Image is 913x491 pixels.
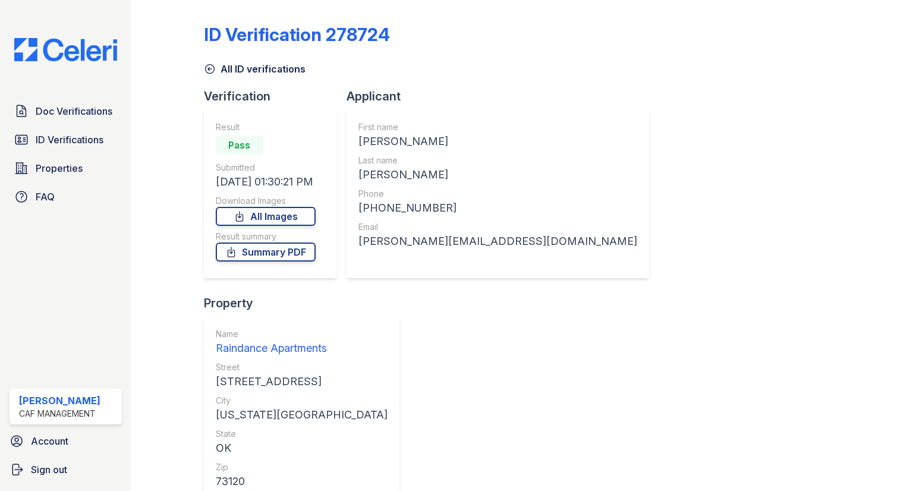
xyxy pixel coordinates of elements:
div: [PERSON_NAME][EMAIL_ADDRESS][DOMAIN_NAME] [358,233,637,250]
div: First name [358,121,637,133]
a: Doc Verifications [10,99,122,123]
div: Applicant [347,88,659,105]
div: Zip [216,461,388,473]
div: Name [216,328,388,340]
div: Verification [204,88,347,105]
span: Sign out [31,462,67,477]
span: Properties [36,161,83,175]
div: [PHONE_NUMBER] [358,200,637,216]
span: FAQ [36,190,55,204]
a: ID Verifications [10,128,122,152]
div: Email [358,221,637,233]
a: Sign out [5,458,127,481]
div: CAF Management [19,408,100,420]
div: [PERSON_NAME] [358,133,637,150]
div: [US_STATE][GEOGRAPHIC_DATA] [216,407,388,423]
a: All ID verifications [204,62,306,76]
img: CE_Logo_Blue-a8612792a0a2168367f1c8372b55b34899dd931a85d93a1a3d3e32e68fde9ad4.png [5,38,127,61]
span: Doc Verifications [36,104,112,118]
div: OK [216,440,388,457]
a: Name Raindance Apartments [216,328,388,357]
a: All Images [216,207,316,226]
div: Property [204,295,409,311]
span: ID Verifications [36,133,103,147]
div: [DATE] 01:30:21 PM [216,174,316,190]
div: State [216,428,388,440]
div: Pass [216,136,263,155]
div: Street [216,361,388,373]
a: FAQ [10,185,122,209]
a: Properties [10,156,122,180]
div: City [216,395,388,407]
div: Raindance Apartments [216,340,388,357]
div: Phone [358,188,637,200]
div: Result summary [216,231,316,243]
div: Result [216,121,316,133]
a: Account [5,429,127,453]
div: [STREET_ADDRESS] [216,373,388,390]
div: [PERSON_NAME] [19,394,100,408]
div: Last name [358,155,637,166]
a: Summary PDF [216,243,316,262]
div: [PERSON_NAME] [358,166,637,183]
div: 73120 [216,473,388,490]
span: Account [31,434,68,448]
div: Download Images [216,195,316,207]
div: ID Verification 278724 [204,24,390,45]
div: Submitted [216,162,316,174]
